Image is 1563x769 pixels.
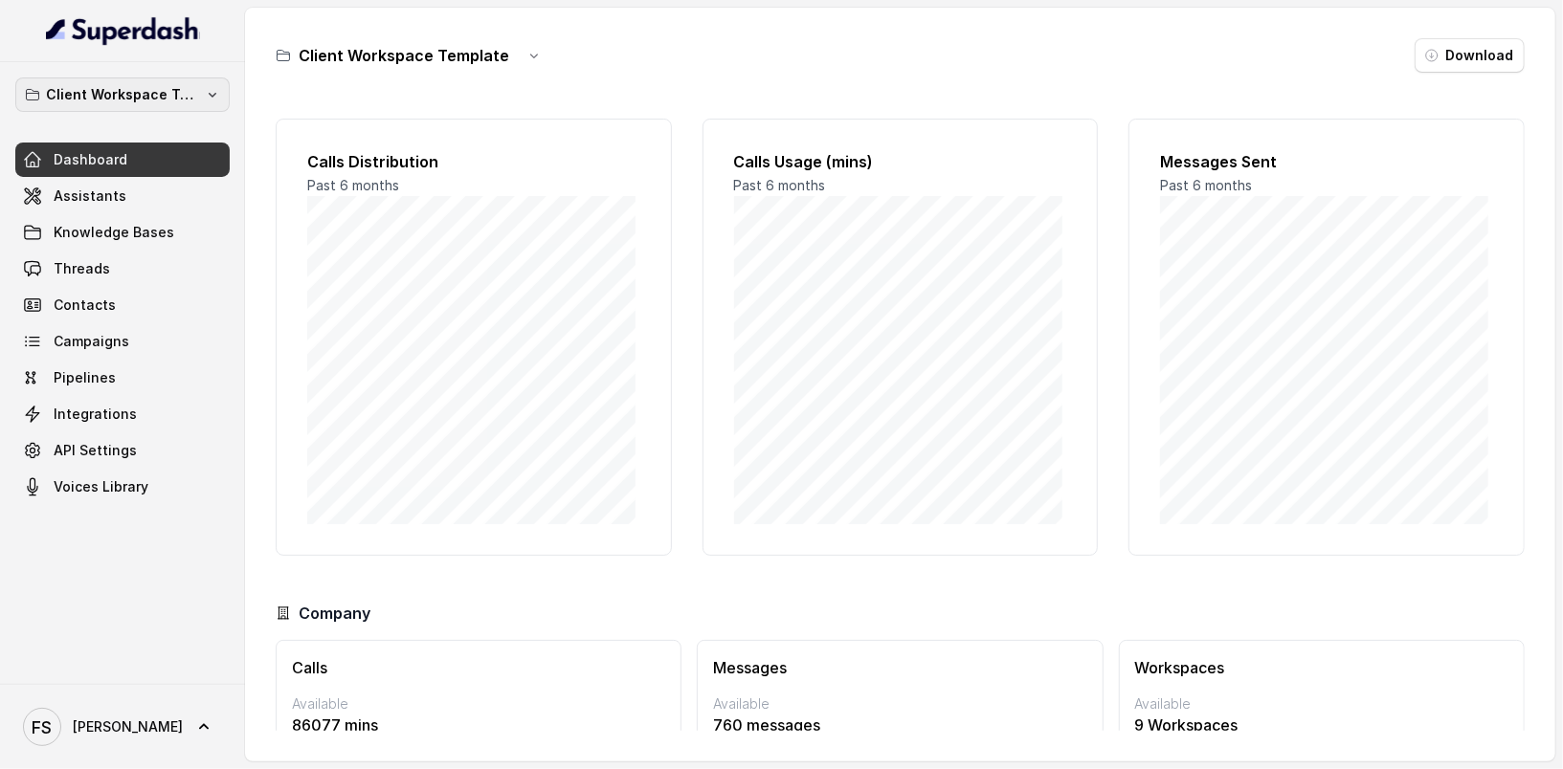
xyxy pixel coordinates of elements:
[54,296,116,315] span: Contacts
[734,150,1067,173] h2: Calls Usage (mins)
[299,602,370,625] h3: Company
[54,187,126,206] span: Assistants
[292,694,665,714] p: Available
[15,288,230,322] a: Contacts
[307,177,399,193] span: Past 6 months
[299,44,509,67] h3: Client Workspace Template
[1135,714,1508,736] p: 9 Workspaces
[15,179,230,213] a: Assistants
[15,77,230,112] button: Client Workspace Template
[15,433,230,468] a: API Settings
[33,717,53,737] text: FS
[46,15,200,46] img: light.svg
[292,656,665,679] h3: Calls
[292,714,665,736] p: 86077 mins
[713,656,1086,679] h3: Messages
[1135,656,1508,679] h3: Workspaces
[713,714,1086,736] p: 760 messages
[54,368,116,387] span: Pipelines
[54,477,148,496] span: Voices Library
[15,361,230,395] a: Pipelines
[1160,150,1493,173] h2: Messages Sent
[713,694,1086,714] p: Available
[54,223,174,242] span: Knowledge Bases
[54,332,129,351] span: Campaigns
[54,259,110,278] span: Threads
[15,324,230,359] a: Campaigns
[734,177,826,193] span: Past 6 months
[15,470,230,504] a: Voices Library
[15,252,230,286] a: Threads
[307,150,640,173] h2: Calls Distribution
[15,397,230,431] a: Integrations
[15,215,230,250] a: Knowledge Bases
[1160,177,1252,193] span: Past 6 months
[1135,694,1508,714] p: Available
[1415,38,1525,73] button: Download
[73,717,183,736] span: [PERSON_NAME]
[46,83,199,106] p: Client Workspace Template
[54,441,137,460] span: API Settings
[54,405,137,424] span: Integrations
[15,700,230,754] a: [PERSON_NAME]
[54,150,127,169] span: Dashboard
[15,143,230,177] a: Dashboard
